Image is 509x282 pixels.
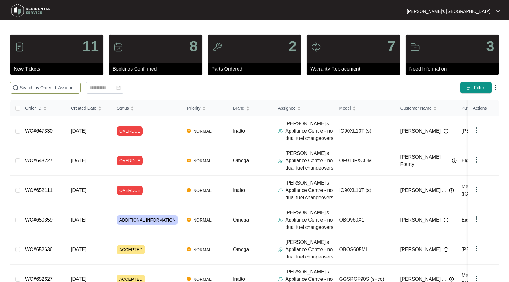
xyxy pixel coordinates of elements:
[465,85,471,91] img: filter icon
[233,105,244,112] span: Brand
[187,105,201,112] span: Priority
[462,247,502,252] span: [PERSON_NAME]
[212,42,222,52] img: icon
[191,127,214,135] span: NORMAL
[473,215,480,223] img: dropdown arrow
[400,105,432,112] span: Customer Name
[444,218,448,222] img: Info icon
[449,277,454,282] img: Info icon
[190,39,198,54] p: 8
[25,105,42,112] span: Order ID
[233,158,249,163] span: Omega
[400,127,441,135] span: [PERSON_NAME]
[187,129,191,133] img: Vercel Logo
[14,65,103,73] p: New Tickets
[233,128,245,134] span: Inalto
[473,156,480,163] img: dropdown arrow
[334,100,396,116] th: Model
[444,129,448,134] img: Info icon
[25,217,53,222] a: WO#650359
[286,179,334,201] p: [PERSON_NAME]'s Appliance Centre - no dual fuel changeovers
[310,65,400,73] p: Warranty Replacement
[71,247,86,252] span: [DATE]
[278,277,283,282] img: Assigner Icon
[112,100,182,116] th: Status
[462,217,490,222] span: Eight Homes
[460,82,492,94] button: filter iconFilters
[191,246,214,253] span: NORMAL
[83,39,99,54] p: 11
[25,188,53,193] a: WO#652111
[400,187,446,194] span: [PERSON_NAME] ...
[182,100,228,116] th: Priority
[286,209,334,231] p: [PERSON_NAME]'s Appliance Centre - no dual fuel changeovers
[278,129,283,134] img: Assigner Icon
[117,215,178,225] span: ADDITIONAL INFORMATION
[452,158,457,163] img: Info icon
[474,85,487,91] span: Filters
[187,277,191,281] img: Vercel Logo
[233,247,249,252] span: Omega
[233,188,245,193] span: Inalto
[278,188,283,193] img: Assigner Icon
[400,216,441,224] span: [PERSON_NAME]
[212,65,301,73] p: Parts Ordered
[187,188,191,192] img: Vercel Logo
[410,42,420,52] img: icon
[25,128,53,134] a: WO#647330
[117,245,145,254] span: ACCEPTED
[462,105,493,112] span: Purchased From
[233,277,245,282] span: Inalto
[492,84,499,91] img: dropdown arrow
[486,39,494,54] p: 3
[191,157,214,164] span: NORMAL
[286,150,334,172] p: [PERSON_NAME]'s Appliance Centre - no dual fuel changeovers
[13,85,19,91] img: search-icon
[334,205,396,235] td: OBO960X1
[112,65,202,73] p: Bookings Confirmed
[117,126,143,136] span: OVERDUE
[191,187,214,194] span: NORMAL
[66,100,112,116] th: Created Date
[117,105,129,112] span: Status
[444,247,448,252] img: Info icon
[396,100,457,116] th: Customer Name
[286,120,334,142] p: [PERSON_NAME]'s Appliance Centre - no dual fuel changeovers
[462,158,490,163] span: Eight Homes
[449,188,454,193] img: Info icon
[278,158,283,163] img: Assigner Icon
[71,105,96,112] span: Created Date
[334,146,396,176] td: OF910FXCOM
[334,176,396,205] td: IO90XL10T (s)
[191,216,214,224] span: NORMAL
[233,217,249,222] span: Omega
[71,217,86,222] span: [DATE]
[71,188,86,193] span: [DATE]
[25,247,53,252] a: WO#652636
[117,156,143,165] span: OVERDUE
[473,186,480,193] img: dropdown arrow
[228,100,273,116] th: Brand
[462,128,502,134] span: [PERSON_NAME]
[387,39,396,54] p: 7
[288,39,297,54] p: 2
[113,42,123,52] img: icon
[339,105,351,112] span: Model
[496,10,500,13] img: dropdown arrow
[20,100,66,116] th: Order ID
[334,235,396,265] td: OBOS605ML
[278,218,283,222] img: Assigner Icon
[278,247,283,252] img: Assigner Icon
[409,65,499,73] p: Need Information
[400,153,449,168] span: [PERSON_NAME] Fourty
[468,100,499,116] th: Actions
[20,84,78,91] input: Search by Order Id, Assignee Name, Customer Name, Brand and Model
[278,105,296,112] span: Assignee
[187,247,191,251] img: Vercel Logo
[334,116,396,146] td: IO90XL10T (s)
[71,277,86,282] span: [DATE]
[187,218,191,222] img: Vercel Logo
[117,186,143,195] span: OVERDUE
[473,245,480,252] img: dropdown arrow
[71,158,86,163] span: [DATE]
